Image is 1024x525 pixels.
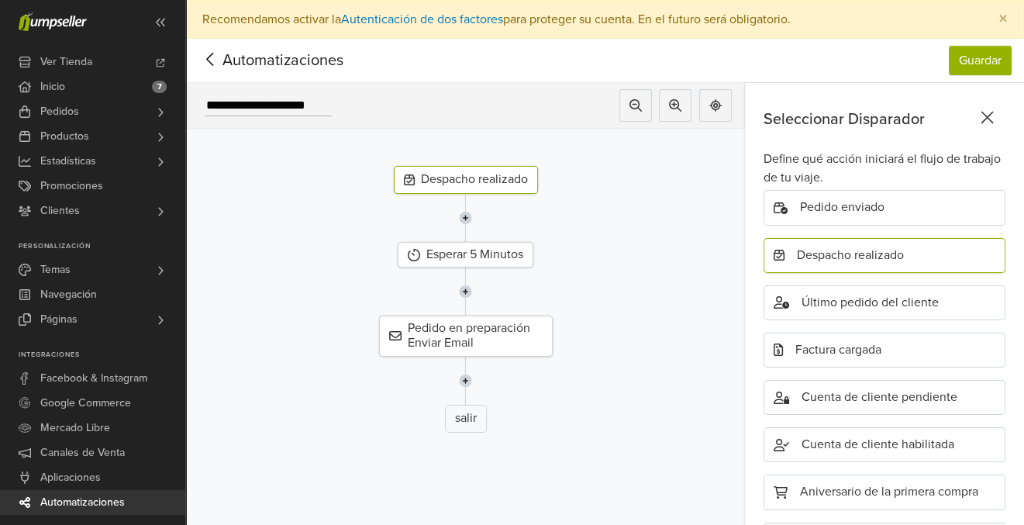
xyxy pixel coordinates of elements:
[40,74,65,99] span: Inicio
[764,108,999,131] div: Seleccionar Disparador
[19,351,185,360] p: Integraciones
[341,12,503,27] a: Autenticación de dos factores
[764,150,1005,187] div: Define qué acción iniciará el flujo de trabajo de tu viaje.
[764,475,1005,509] div: Aniversario de la primera compra
[998,8,1008,30] span: ×
[379,316,553,356] div: Pedido en preparación Enviar Email
[40,199,80,223] span: Clientes
[398,242,533,268] div: Esperar 5 Minutos
[949,46,1012,75] button: Guardar
[40,366,147,391] span: Facebook & Instagram
[40,124,89,149] span: Productos
[983,1,1023,38] button: Close
[459,194,472,242] img: line-7960e5f4d2b50ad2986e.svg
[40,465,101,490] span: Aplicaciones
[764,427,1005,462] div: Cuenta de cliente habilitada
[40,440,125,465] span: Canales de Venta
[459,357,472,405] img: line-7960e5f4d2b50ad2986e.svg
[764,190,1005,225] div: Pedido enviado
[445,405,487,433] div: salir
[40,490,125,515] span: Automatizaciones
[40,282,97,307] span: Navegación
[152,81,167,93] span: 7
[40,174,103,199] span: Promociones
[394,166,538,194] div: Despacho realizado
[40,149,96,174] span: Estadísticas
[198,49,319,72] span: Automatizaciones
[40,99,79,124] span: Pedidos
[40,257,71,282] span: Temas
[764,285,1005,320] div: Último pedido del cliente
[40,50,92,74] span: Ver Tienda
[40,391,131,416] span: Google Commerce
[459,268,472,316] img: line-7960e5f4d2b50ad2986e.svg
[764,380,1005,415] div: Cuenta de cliente pendiente
[40,307,78,332] span: Páginas
[764,333,1005,368] div: Factura cargada
[19,242,185,251] p: Personalización
[40,416,110,440] span: Mercado Libre
[764,238,1005,273] div: Despacho realizado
